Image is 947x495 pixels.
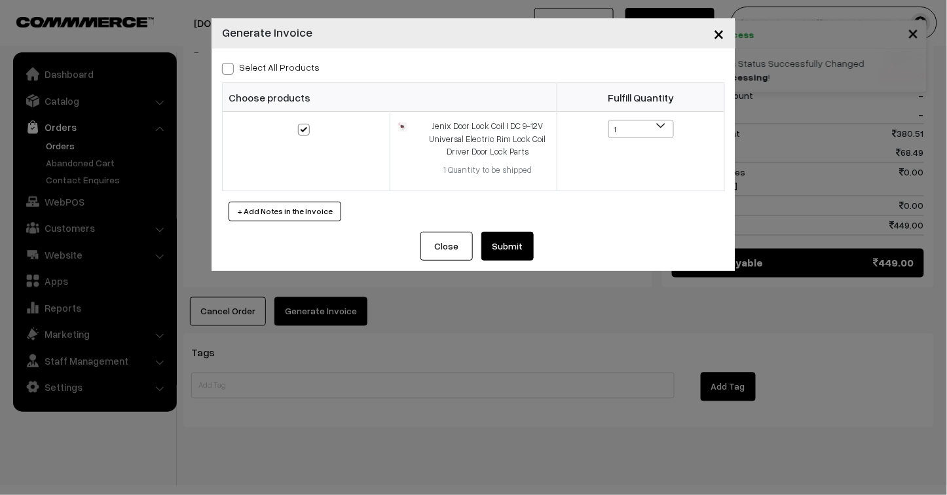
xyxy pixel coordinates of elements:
button: + Add Notes in the Invoice [229,202,341,221]
th: Fulfill Quantity [557,83,725,112]
th: Choose products [223,83,557,112]
div: 1 Quantity to be shipped [426,164,549,177]
button: Close [703,13,735,54]
h4: Generate Invoice [222,24,312,41]
span: 1 [608,120,674,138]
button: Submit [481,232,534,261]
img: 16634443868501H2f96ddaa060f4a468ead8f05524fe198D.jpg [398,122,407,131]
label: Select all Products [222,60,320,74]
div: Jenix Door Lock Coil I DC 9-12V Universal Electric Rim Lock Coil Driver Door Lock Parts [426,120,549,158]
span: 1 [609,120,673,139]
button: Close [420,232,473,261]
span: × [714,21,725,45]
